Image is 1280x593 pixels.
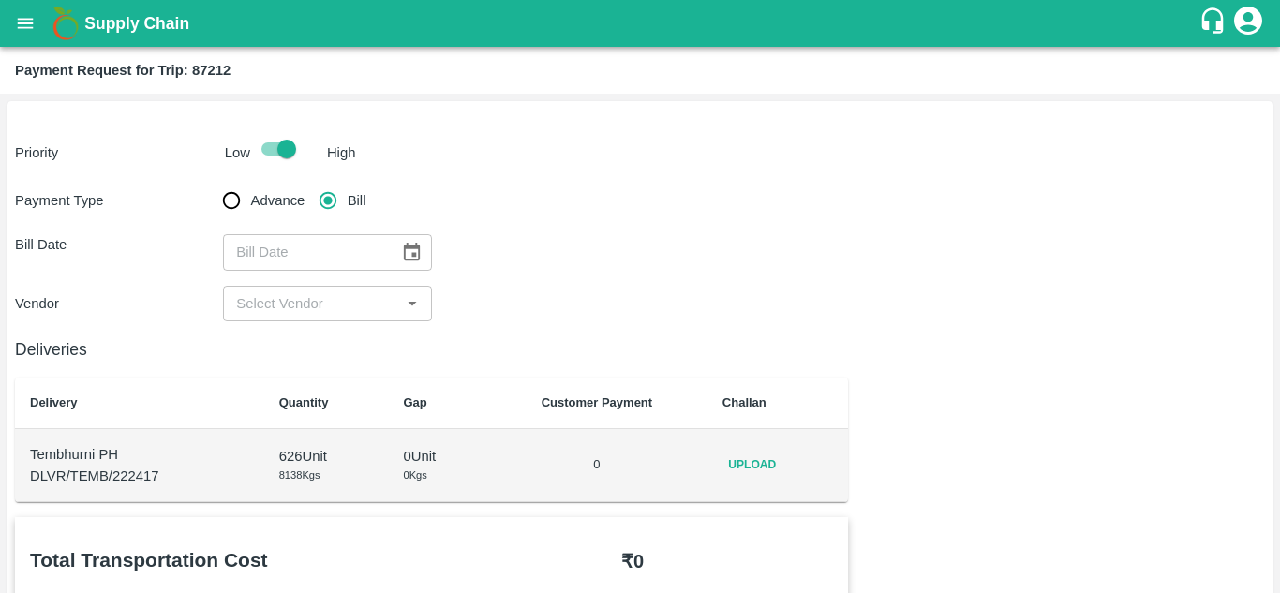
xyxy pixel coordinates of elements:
b: Challan [722,395,767,409]
input: Select Vendor [229,291,394,316]
button: open drawer [4,2,47,45]
span: 8138 Kgs [279,469,320,481]
p: Vendor [15,293,223,314]
input: Bill Date [223,234,386,270]
h6: Deliveries [15,336,848,363]
p: 0 Unit [403,446,470,467]
img: logo [47,5,84,42]
p: 626 Unit [279,446,374,467]
div: customer-support [1198,7,1231,40]
p: Bill Date [15,234,223,255]
b: Supply Chain [84,14,189,33]
button: Choose date [394,234,429,270]
b: Payment Request for Trip: 87212 [15,63,231,78]
p: DLVR/TEMB/222417 [30,466,249,486]
p: Tembhurni PH [30,444,249,465]
td: 0 [486,429,707,502]
b: Delivery [30,395,78,409]
p: High [327,142,356,163]
b: Quantity [279,395,329,409]
b: Customer Payment [542,395,652,409]
span: Bill [348,190,366,211]
a: Supply Chain [84,10,1198,37]
b: Total Transportation Cost [30,549,268,571]
div: account of current user [1231,4,1265,43]
span: 0 Kgs [403,469,426,481]
span: Advance [251,190,305,211]
b: Gap [403,395,426,409]
button: Open [400,291,424,316]
p: Payment Type [15,190,223,211]
p: Priority [15,142,217,163]
span: Upload [722,452,782,479]
p: Low [225,142,250,163]
b: ₹ 0 [621,551,644,571]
